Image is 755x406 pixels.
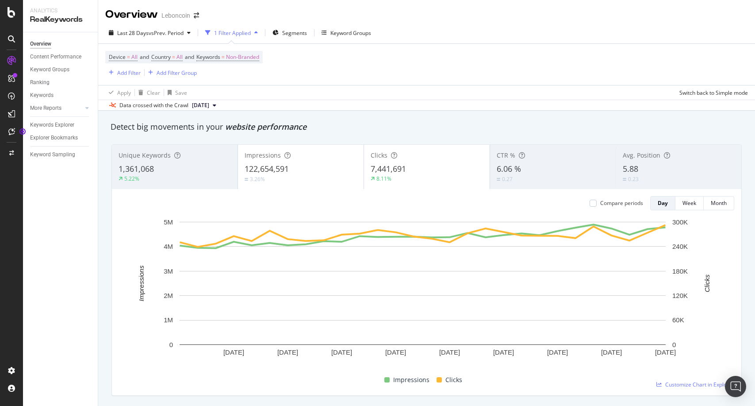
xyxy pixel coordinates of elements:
[376,175,391,182] div: 8.11%
[650,196,675,210] button: Day
[676,85,748,100] button: Switch back to Simple mode
[164,85,187,100] button: Save
[175,89,187,97] div: Save
[194,12,199,19] div: arrow-right-arrow-left
[30,78,50,87] div: Ranking
[497,178,500,181] img: Equal
[445,375,462,385] span: Clicks
[628,175,639,183] div: 0.23
[245,178,248,181] img: Equal
[547,348,568,356] text: [DATE]
[331,348,352,356] text: [DATE]
[703,274,711,292] text: Clicks
[147,89,160,97] div: Clear
[269,26,310,40] button: Segments
[117,69,141,77] div: Add Filter
[277,348,298,356] text: [DATE]
[223,348,244,356] text: [DATE]
[119,163,154,174] span: 1,361,068
[672,267,688,275] text: 180K
[318,26,375,40] button: Keyword Groups
[30,150,75,159] div: Keyword Sampling
[658,199,668,207] div: Day
[117,29,149,37] span: Last 28 Days
[161,11,190,20] div: Leboncoin
[672,341,676,348] text: 0
[164,316,173,324] text: 1M
[600,199,643,207] div: Compare periods
[601,348,622,356] text: [DATE]
[30,133,78,143] div: Explorer Bookmarks
[371,151,387,159] span: Clicks
[149,29,184,37] span: vs Prev. Period
[393,375,429,385] span: Impressions
[672,243,688,250] text: 240K
[30,15,91,25] div: RealKeywords
[164,292,173,299] text: 2M
[656,381,734,388] a: Customize Chart in Explorer
[385,348,406,356] text: [DATE]
[493,348,514,356] text: [DATE]
[675,196,704,210] button: Week
[30,39,92,49] a: Overview
[172,53,175,61] span: =
[151,53,171,61] span: Country
[111,121,743,133] div: Detect big movements in your
[623,151,660,159] span: Avg. Position
[30,91,54,100] div: Keywords
[497,151,515,159] span: CTR %
[245,151,281,159] span: Impressions
[30,133,92,143] a: Explorer Bookmarks
[439,348,460,356] text: [DATE]
[145,67,197,78] button: Add Filter Group
[19,128,27,135] div: Tooltip anchor
[169,341,173,348] text: 0
[117,89,131,97] div: Apply
[330,29,371,37] div: Keyword Groups
[185,53,194,61] span: and
[30,104,61,113] div: More Reports
[222,53,225,61] span: =
[164,243,173,250] text: 4M
[119,217,727,371] div: A chart.
[682,199,696,207] div: Week
[140,53,149,61] span: and
[282,29,307,37] span: Segments
[30,120,74,130] div: Keywords Explorer
[105,85,131,100] button: Apply
[245,163,289,174] span: 122,654,591
[502,175,513,183] div: 0.27
[30,39,51,49] div: Overview
[30,78,92,87] a: Ranking
[623,163,638,174] span: 5.88
[157,69,197,77] div: Add Filter Group
[672,316,684,324] text: 60K
[655,348,676,356] text: [DATE]
[672,292,688,299] text: 120K
[202,26,261,40] button: 1 Filter Applied
[119,151,171,159] span: Unique Keywords
[138,265,145,301] text: Impressions
[30,65,92,74] a: Keyword Groups
[497,163,521,174] span: 6.06 %
[30,52,81,62] div: Content Performance
[196,53,220,61] span: Keywords
[30,104,83,113] a: More Reports
[105,26,194,40] button: Last 28 DaysvsPrev. Period
[725,376,746,397] div: Open Intercom Messenger
[109,53,126,61] span: Device
[30,7,91,15] div: Analytics
[119,101,188,109] div: Data crossed with the Crawl
[672,218,688,226] text: 300K
[192,101,209,109] span: 2025 Aug. 26th
[188,100,220,111] button: [DATE]
[105,67,141,78] button: Add Filter
[105,7,158,22] div: Overview
[214,29,251,37] div: 1 Filter Applied
[30,91,92,100] a: Keywords
[704,196,734,210] button: Month
[131,51,138,63] span: All
[679,89,748,97] div: Switch back to Simple mode
[176,51,183,63] span: All
[250,175,265,183] div: 3.26%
